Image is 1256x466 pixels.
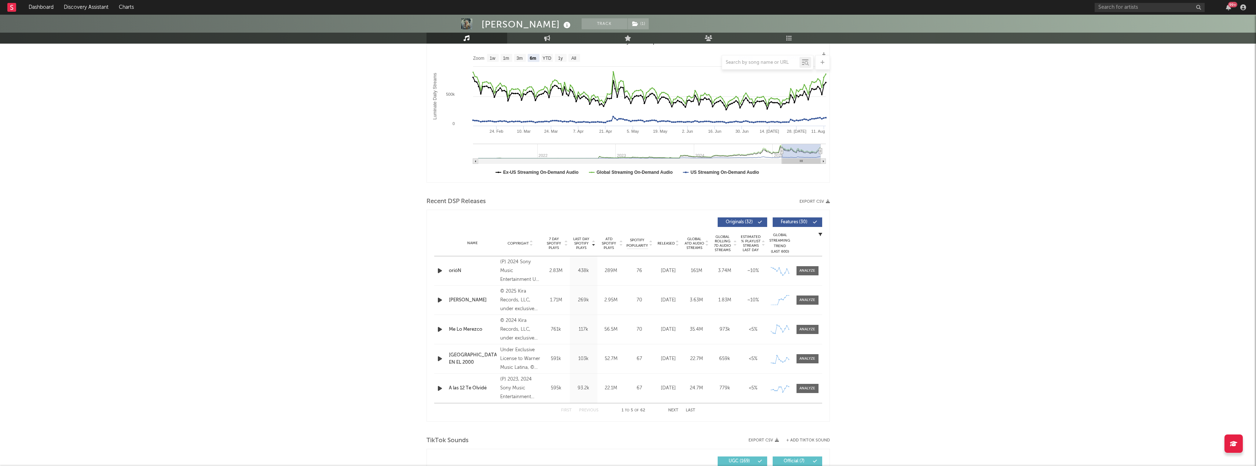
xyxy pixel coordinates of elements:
svg: Luminate Daily Consumption [427,36,830,182]
span: 7 Day Spotify Plays [544,237,564,250]
div: 67 [627,355,652,363]
span: UGC ( 169 ) [722,459,756,463]
div: [DATE] [656,385,681,392]
div: 99 + [1228,2,1237,7]
div: Global Streaming Trend (Last 60D) [769,232,791,254]
div: © 2025 Kira Records, LLC, under exclusive license to Warner Music Latina Inc. [500,287,540,313]
div: <5% [741,385,765,392]
span: Recent DSP Releases [426,197,486,206]
div: 779k [713,385,737,392]
div: (P) 2023, 2024 Sony Music Entertainment México, S.A. de C.V. [500,375,540,401]
input: Search by song name or URL [722,60,799,66]
div: <5% [741,355,765,363]
span: ( 1 ) [627,18,649,29]
div: 761k [544,326,568,333]
div: 1.71M [544,297,568,304]
button: (1) [628,18,649,29]
div: 161M [684,267,709,275]
text: 10. Mar [517,129,531,133]
div: ~ 10 % [741,297,765,304]
text: 2. Jun [682,129,693,133]
a: [PERSON_NAME] [449,297,497,304]
button: Official(7) [773,456,822,466]
text: 0 [452,121,454,126]
text: 500k [446,92,455,96]
text: 11. Aug [811,129,825,133]
text: 21. Apr [599,129,612,133]
text: Global Streaming On-Demand Audio [596,170,673,175]
div: 35.4M [684,326,709,333]
button: + Add TikTok Sound [786,439,830,443]
div: <5% [741,326,765,333]
div: 269k [572,297,596,304]
div: 591k [544,355,568,363]
span: Features ( 30 ) [777,220,811,224]
span: Copyright [508,241,529,246]
div: 24.7M [684,385,709,392]
div: 56.5M [599,326,623,333]
div: 2.95M [599,297,623,304]
text: Ex-US Streaming On-Demand Audio [503,170,579,175]
div: 1.83M [713,297,737,304]
button: First [561,408,572,412]
div: ~ 10 % [741,267,765,275]
span: Last Day Spotify Plays [572,237,591,250]
span: ATD Spotify Plays [599,237,619,250]
span: Global ATD Audio Streams [684,237,704,250]
div: 103k [572,355,596,363]
div: 1 5 62 [613,406,653,415]
div: 22.7M [684,355,709,363]
a: Me Lo Merezco [449,326,497,333]
button: Export CSV [799,199,830,204]
button: Track [582,18,627,29]
div: 76 [627,267,652,275]
text: 16. Jun [708,129,721,133]
div: 52.7M [599,355,623,363]
text: 19. May [653,129,667,133]
span: Official ( 7 ) [777,459,811,463]
div: [DATE] [656,267,681,275]
button: Features(30) [773,217,822,227]
button: Last [686,408,695,412]
div: Name [449,241,497,246]
button: Previous [579,408,598,412]
a: A las 12 Te Olvidé [449,385,497,392]
div: 67 [627,385,652,392]
span: to [625,409,629,412]
text: 5. May [627,129,639,133]
div: 659k [713,355,737,363]
div: (P) 2024 Sony Music Entertainment US Latin LLC [500,258,540,284]
span: Global Rolling 7D Audio Streams [713,235,733,252]
div: 438k [572,267,596,275]
span: Spotify Popularity [626,238,648,249]
button: Next [668,408,678,412]
div: 22.1M [599,385,623,392]
div: 595k [544,385,568,392]
span: TikTok Sounds [426,436,469,445]
text: 7. Apr [573,129,583,133]
text: 30. Jun [735,129,748,133]
div: 289M [599,267,623,275]
button: Originals(32) [718,217,767,227]
text: 24. Feb [490,129,503,133]
a: orióN [449,267,497,275]
button: Export CSV [748,438,779,443]
span: of [634,409,639,412]
div: 117k [572,326,596,333]
button: 99+ [1226,4,1231,10]
span: Estimated % Playlist Streams Last Day [741,235,761,252]
text: 24. Mar [544,129,558,133]
div: [DATE] [656,297,681,304]
div: 3.74M [713,267,737,275]
text: Luminate Daily Streams [432,73,437,120]
button: UGC(169) [718,456,767,466]
div: 3.63M [684,297,709,304]
a: [GEOGRAPHIC_DATA] EN EL 2000 [449,352,497,366]
button: + Add TikTok Sound [779,439,830,443]
text: 14. [DATE] [759,129,779,133]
